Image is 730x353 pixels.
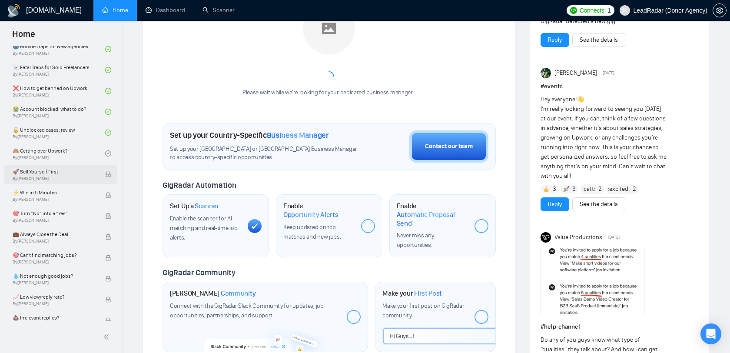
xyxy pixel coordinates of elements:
a: 🌚 Rookie Traps for New AgenciesBy[PERSON_NAME] [13,40,105,59]
a: setting [713,7,727,14]
span: 3 [572,185,576,193]
a: Reply [548,200,562,209]
button: Reply [541,197,569,211]
a: See the details [580,200,618,209]
span: [PERSON_NAME] [554,68,597,78]
a: ❌ How to get banned on UpworkBy[PERSON_NAME] [13,81,105,100]
a: 🔓 Unblocked cases: reviewBy[PERSON_NAME] [13,123,105,142]
span: Connects: [580,6,606,15]
span: GigRadar Automation [163,180,236,190]
a: See the details [580,35,618,45]
span: [DATE] [603,69,614,77]
img: F09DU5HNC8H-Screenshot%202025-09-04%20at%2012.23.24%E2%80%AFAM.png [541,246,645,316]
span: Value Productions [554,233,602,242]
h1: Set up your Country-Specific [170,130,329,140]
span: Opportunity Alerts [283,210,338,219]
span: 🎯 Turn “No” into a “Yes” [13,209,96,218]
span: check-circle [105,46,111,52]
button: Reply [541,33,569,47]
h1: Enable [283,202,354,219]
span: [DATE] [608,233,620,241]
h1: Set Up a [170,202,219,210]
span: lock [105,276,111,282]
a: ☠️ Fatal Traps for Solo FreelancersBy[PERSON_NAME] [13,60,105,80]
span: By [PERSON_NAME] [13,218,96,223]
span: setting [713,7,726,14]
span: check-circle [105,130,111,136]
span: lock [105,192,111,198]
span: check-circle [105,150,111,157]
span: check-circle [105,109,111,115]
img: Value Productions [541,232,551,243]
span: By [PERSON_NAME] [13,197,96,202]
button: Contact our team [409,130,488,163]
button: setting [713,3,727,17]
span: lock [105,317,111,323]
span: GigRadar Community [163,268,236,277]
button: See the details [572,197,625,211]
span: user [622,7,628,13]
span: By [PERSON_NAME] [13,260,96,265]
span: 2 [633,185,636,193]
h1: # events [541,82,698,91]
div: Please wait while we're looking for your dedicated business manager... [237,89,421,97]
span: 🎯 Can't find matching jobs? [13,251,96,260]
a: homeHome [102,7,128,14]
h1: [PERSON_NAME] [170,289,256,298]
span: :excited: [608,184,630,194]
div: Hey everyone! I’m really looking forward to seeing you [DATE] at our event. If you can, think of ... [541,95,667,181]
span: 📈 Low view/reply rate? [13,293,96,301]
span: Automatic Proposal Send [397,210,468,227]
span: By [PERSON_NAME] [13,280,96,286]
h1: Make your [382,289,442,298]
img: placeholder.png [303,2,355,54]
a: 🙈 Getting over Upwork?By[PERSON_NAME] [13,144,105,163]
span: 👋 [577,96,584,103]
span: ⚡ Win in 5 Minutes [13,188,96,197]
img: upwork-logo.png [570,7,577,14]
span: Make your first post on GigRadar community. [382,302,464,319]
span: 🚀 Sell Yourself First [13,167,96,176]
span: loading [324,71,334,82]
span: By [PERSON_NAME] [13,239,96,244]
span: 💼 Always Close the Deal [13,230,96,239]
div: GigRadar detected a new gig [541,17,667,26]
span: Never miss any opportunities. [397,232,434,249]
span: Home [5,28,42,46]
span: Scanner [195,202,219,210]
span: First Post [414,289,442,298]
span: lock [105,171,111,177]
div: Open Intercom Messenger [700,323,721,344]
span: 1 [607,6,611,15]
img: 🚀 [563,186,569,192]
span: Enable the scanner for AI matching and real-time job alerts. [170,215,237,241]
span: check-circle [105,88,111,94]
span: Business Manager [267,130,329,140]
span: Community [221,289,256,298]
span: :catt: [582,184,595,194]
button: See the details [572,33,625,47]
span: Set up your [GEOGRAPHIC_DATA] or [GEOGRAPHIC_DATA] Business Manager to access country-specific op... [170,145,361,162]
span: Connect with the GigRadar Slack Community for updates, job opportunities, partnerships, and support. [170,302,324,319]
span: 💩 Irrelevant replies? [13,313,96,322]
span: By [PERSON_NAME] [13,176,96,181]
img: Vlad [541,68,551,78]
span: lock [105,213,111,219]
h1: # help-channel [541,322,698,332]
span: double-left [103,333,112,341]
span: check-circle [105,67,111,73]
a: searchScanner [202,7,235,14]
h1: Enable [397,202,468,227]
img: slackcommunity-bg.png [204,322,327,352]
img: logo [7,4,21,18]
img: 👍 [543,186,549,192]
span: 💧 Not enough good jobs? [13,272,96,280]
span: 2 [598,185,602,193]
span: lock [105,255,111,261]
span: lock [105,296,111,303]
div: Contact our team [425,142,473,151]
a: 😭 Account blocked: what to do?By[PERSON_NAME] [13,102,105,121]
span: 3 [553,185,556,193]
span: Keep updated on top matches and new jobs. [283,223,341,240]
span: By [PERSON_NAME] [13,301,96,306]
